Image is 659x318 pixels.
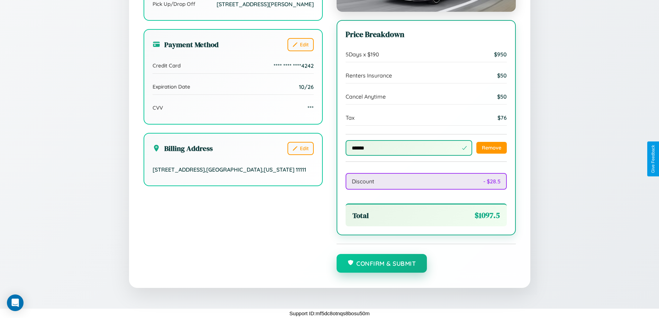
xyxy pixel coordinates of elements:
span: $ 50 [497,93,507,100]
button: Edit [287,38,314,51]
div: Open Intercom Messenger [7,294,24,311]
span: Pick Up/Drop Off [153,1,195,7]
span: Cancel Anytime [346,93,386,100]
span: Tax [346,114,355,121]
span: $ 950 [494,51,507,58]
span: [STREET_ADDRESS] , [GEOGRAPHIC_DATA] , [US_STATE] 11111 [153,166,306,173]
span: Renters Insurance [346,72,392,79]
button: Confirm & Submit [337,254,427,273]
span: Expiration Date [153,83,190,90]
span: [STREET_ADDRESS][PERSON_NAME] [217,1,314,8]
button: Edit [287,142,314,155]
div: Give Feedback [651,145,656,173]
span: 5 Days x $ 190 [346,51,379,58]
h3: Billing Address [153,143,213,153]
span: 10/26 [299,83,314,90]
span: Total [353,210,369,220]
h3: Payment Method [153,39,219,49]
span: Credit Card [153,62,181,69]
span: CVV [153,105,163,111]
button: Remove [476,142,507,154]
h3: Price Breakdown [346,29,507,40]
span: $ 1097.5 [475,210,500,221]
span: Discount [352,178,374,185]
span: - $ 28.5 [483,178,501,185]
span: $ 76 [497,114,507,121]
span: $ 50 [497,72,507,79]
p: Support ID: mf5dc8otnqs8bosu50m [290,309,370,318]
